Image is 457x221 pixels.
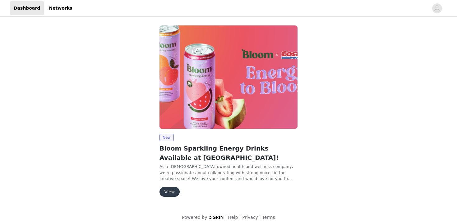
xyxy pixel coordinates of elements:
p: As a [DEMOGRAPHIC_DATA]-owned health and wellness company, we’re passionate about collaborating w... [159,164,298,182]
button: View [159,187,180,197]
img: Bloom Nutrition [159,25,298,129]
a: Dashboard [10,1,44,15]
a: View [159,190,180,194]
span: | [259,215,261,220]
a: Terms [262,215,275,220]
span: | [239,215,241,220]
div: avatar [434,3,440,13]
img: logo [209,215,224,219]
span: Powered by [182,215,207,220]
a: Privacy [242,215,258,220]
span: | [225,215,227,220]
span: New [159,134,174,141]
a: Help [228,215,238,220]
a: Networks [45,1,76,15]
h2: Bloom Sparkling Energy Drinks Available at [GEOGRAPHIC_DATA]! [159,144,298,162]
